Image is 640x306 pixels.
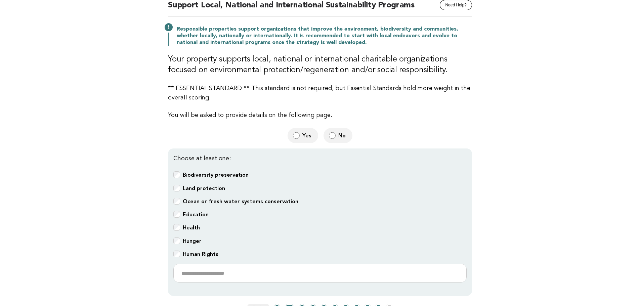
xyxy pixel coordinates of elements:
[183,198,298,205] b: Ocean or fresh water systems conservation
[338,132,347,139] span: No
[168,54,472,76] h3: Your property supports local, national or international charitable organizations focused on envir...
[183,238,202,244] b: Hunger
[183,251,218,257] b: Human Rights
[168,111,472,120] p: You will be asked to provide details on the following page.
[302,132,313,139] span: Yes
[168,84,472,102] p: ** ESSENTIAL STANDARD ** This standard is not required, but Essential Standards hold more weight ...
[183,211,209,218] b: Education
[293,132,300,139] input: Yes
[329,132,336,139] input: No
[183,224,200,231] b: Health
[183,172,249,178] b: Biodiversity preservation
[173,154,467,163] p: Choose at least one:
[177,26,472,46] p: Responsible properties support organizations that improve the environment, biodiversity and commu...
[183,185,225,191] b: Land protection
